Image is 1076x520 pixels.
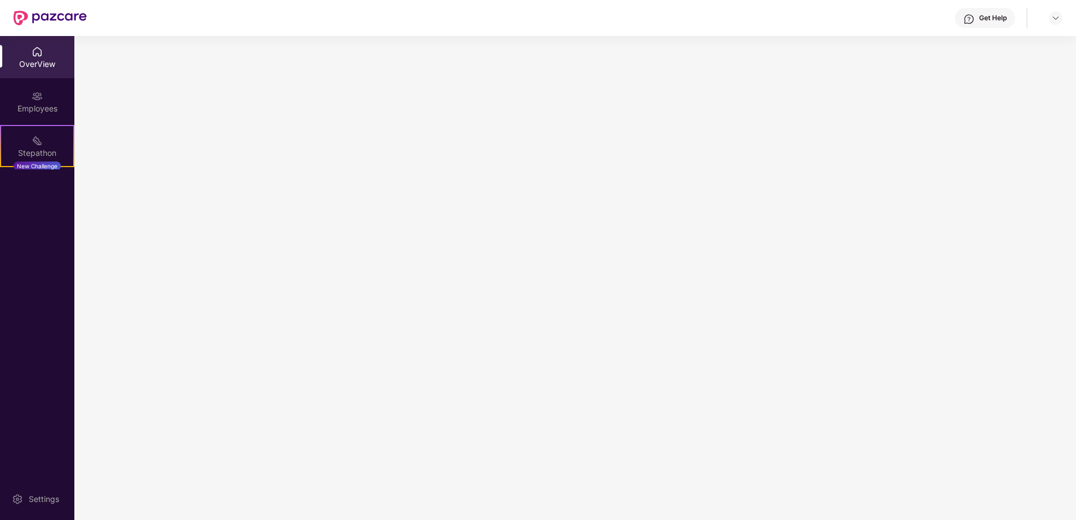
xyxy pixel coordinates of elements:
[979,14,1007,23] div: Get Help
[14,11,87,25] img: New Pazcare Logo
[14,162,61,171] div: New Challenge
[1,147,73,159] div: Stepathon
[32,135,43,146] img: svg+xml;base64,PHN2ZyB4bWxucz0iaHR0cDovL3d3dy53My5vcmcvMjAwMC9zdmciIHdpZHRoPSIyMSIgaGVpZ2h0PSIyMC...
[12,494,23,505] img: svg+xml;base64,PHN2ZyBpZD0iU2V0dGluZy0yMHgyMCIgeG1sbnM9Imh0dHA6Ly93d3cudzMub3JnLzIwMDAvc3ZnIiB3aW...
[32,91,43,102] img: svg+xml;base64,PHN2ZyBpZD0iRW1wbG95ZWVzIiB4bWxucz0iaHR0cDovL3d3dy53My5vcmcvMjAwMC9zdmciIHdpZHRoPS...
[1051,14,1060,23] img: svg+xml;base64,PHN2ZyBpZD0iRHJvcGRvd24tMzJ4MzIiIHhtbG5zPSJodHRwOi8vd3d3LnczLm9yZy8yMDAwL3N2ZyIgd2...
[32,46,43,57] img: svg+xml;base64,PHN2ZyBpZD0iSG9tZSIgeG1sbnM9Imh0dHA6Ly93d3cudzMub3JnLzIwMDAvc3ZnIiB3aWR0aD0iMjAiIG...
[963,14,975,25] img: svg+xml;base64,PHN2ZyBpZD0iSGVscC0zMngzMiIgeG1sbnM9Imh0dHA6Ly93d3cudzMub3JnLzIwMDAvc3ZnIiB3aWR0aD...
[25,494,63,505] div: Settings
